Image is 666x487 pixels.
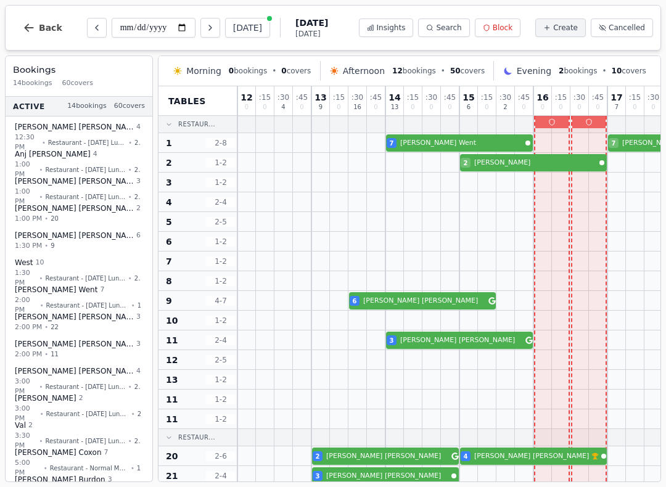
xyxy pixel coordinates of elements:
[15,186,37,207] span: 1:00 PM
[15,203,134,213] span: [PERSON_NAME] [PERSON_NAME]
[441,66,445,76] span: •
[15,403,38,424] span: 3:00 PM
[39,436,43,445] span: •
[62,78,93,89] span: 60 covers
[134,165,141,174] span: 26
[136,339,141,350] span: 3
[499,94,511,101] span: : 30
[8,199,150,228] button: [PERSON_NAME] [PERSON_NAME]21:00 PM•20
[374,104,377,110] span: 0
[559,104,562,110] span: 0
[48,137,126,147] span: Restaurant - [DATE] Lunch Menu
[36,258,44,268] span: 10
[388,93,400,102] span: 14
[245,104,249,110] span: 0
[559,66,597,76] span: bookings
[51,241,54,250] span: 9
[8,389,150,428] button: [PERSON_NAME] 23:00 PM•Restaurant - [DATE] Lunch Menu•2
[8,226,150,255] button: [PERSON_NAME] [PERSON_NAME]61:30 PM•9
[128,137,132,147] span: •
[15,430,37,451] span: 3:30 PM
[51,350,59,359] span: 11
[392,66,436,76] span: bookings
[50,463,128,472] span: Restaurant - Normal Menu
[370,94,382,101] span: : 45
[15,457,41,478] span: 5:00 PM
[134,273,141,282] span: 27
[15,312,134,322] span: [PERSON_NAME] [PERSON_NAME]
[602,66,606,76] span: •
[128,273,132,282] span: •
[536,93,548,102] span: 16
[8,416,150,456] button: Val 23:30 PM•Restaurant - [DATE] Lunch Menu•23
[592,94,604,101] span: : 45
[166,314,178,327] span: 10
[481,94,493,101] span: : 15
[166,196,172,208] span: 4
[136,203,141,214] span: 2
[577,104,581,110] span: 0
[429,104,433,110] span: 0
[425,94,437,101] span: : 30
[295,29,328,39] span: [DATE]
[8,280,150,320] button: [PERSON_NAME] Went72:00 PM•Restaurant - [DATE] Lunch Menu•1
[46,165,126,174] span: Restaurant - [DATE] Lunch Menu
[166,450,178,462] span: 20
[206,451,236,461] span: 2 - 6
[206,138,236,148] span: 2 - 8
[166,393,178,406] span: 11
[15,268,37,288] span: 1:30 PM
[629,94,641,101] span: : 15
[535,18,586,37] button: Create
[39,23,62,32] span: Back
[51,322,59,332] span: 22
[612,139,616,148] span: 7
[131,463,134,472] span: •
[474,158,597,168] span: [PERSON_NAME]
[44,214,48,223] span: •
[518,94,530,101] span: : 45
[166,137,172,149] span: 1
[8,308,150,337] button: [PERSON_NAME] [PERSON_NAME]32:00 PM•22
[359,18,414,37] button: Insights
[206,316,236,325] span: 1 - 2
[259,94,271,101] span: : 15
[15,258,33,268] span: West
[525,337,533,344] svg: Google booking
[15,376,37,396] span: 3:00 PM
[39,192,43,201] span: •
[8,362,150,401] button: [PERSON_NAME] [PERSON_NAME]43:00 PM•Restaurant - [DATE] Lunch Menu•20
[42,137,46,147] span: •
[436,23,461,33] span: Search
[517,65,551,77] span: Evening
[136,176,141,187] span: 3
[40,300,44,309] span: •
[8,145,150,184] button: Anj [PERSON_NAME]41:00 PM•Restaurant - [DATE] Lunch Menu•26
[206,471,236,481] span: 2 - 4
[391,104,399,110] span: 13
[114,101,145,112] span: 60 covers
[15,420,26,430] span: Val
[200,18,220,38] button: Next day
[390,336,394,345] span: 3
[281,66,311,76] span: covers
[353,297,357,306] span: 6
[591,18,653,37] button: Cancelled
[8,335,150,364] button: [PERSON_NAME] [PERSON_NAME]32:00 PM•11
[475,18,520,37] button: Block
[44,322,48,332] span: •
[28,420,33,431] span: 2
[15,393,76,403] span: [PERSON_NAME]
[15,349,42,359] span: 2:00 PM
[206,414,236,424] span: 1 - 2
[46,436,126,445] span: Restaurant - [DATE] Lunch Menu
[400,335,523,346] span: [PERSON_NAME] [PERSON_NAME]
[134,436,141,445] span: 23
[100,285,104,295] span: 7
[134,192,141,201] span: 21
[541,104,545,110] span: 0
[464,158,468,168] span: 2
[93,149,97,160] span: 4
[67,101,107,112] span: 14 bookings
[206,375,236,385] span: 1 - 2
